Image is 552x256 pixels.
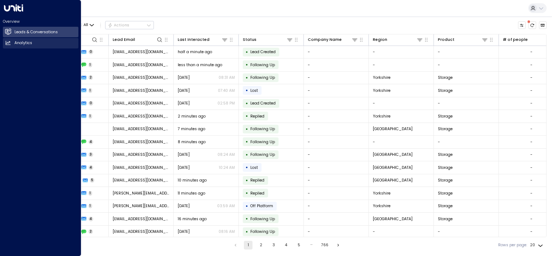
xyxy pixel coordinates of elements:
[3,38,78,48] a: Analytics
[438,37,454,43] div: Product
[113,139,170,145] span: ashleypford@gmail.com
[113,62,170,68] span: kentbird@hotmail.com
[369,59,434,71] td: -
[113,178,170,183] span: astraigyte@gmail.com
[438,178,453,183] span: Storage
[246,176,248,185] div: •
[246,201,248,211] div: •
[438,191,453,196] span: Storage
[113,75,170,80] span: kentbird@hotmail.com
[373,152,413,157] span: Birmingham
[105,21,154,30] button: Actions
[438,75,453,80] span: Storage
[434,226,499,238] td: -
[530,49,532,55] div: -
[89,75,93,80] span: 2
[89,101,94,106] span: 0
[113,37,135,43] div: Lead Email
[530,229,532,234] div: -
[219,75,235,80] p: 08:31 AM
[178,101,190,106] span: Sep 10, 2025
[498,242,527,248] label: Rows per page:
[250,101,276,106] span: Lead Created
[218,88,235,93] p: 07:40 AM
[113,191,170,196] span: melissa.louise1234@outlook.com
[304,200,369,213] td: -
[250,88,258,93] span: Lost
[217,152,235,157] p: 08:24 AM
[246,163,248,172] div: •
[369,136,434,148] td: -
[178,49,212,55] span: half a minute ago
[113,126,170,132] span: johngrossane@gmail.com
[14,40,32,46] h2: Analytics
[434,46,499,59] td: -
[373,203,391,209] span: Yorkshire
[308,37,342,43] div: Company Name
[217,203,235,209] p: 03:59 AM
[243,37,256,43] div: Status
[178,88,190,93] span: Sep 21, 2025
[256,241,265,249] button: Go to page 2
[373,114,391,119] span: Yorkshire
[304,97,369,110] td: -
[89,63,92,67] span: 1
[178,191,205,196] span: 11 minutes ago
[530,203,532,209] div: -
[304,46,369,59] td: -
[250,191,264,196] span: Replied
[89,50,94,54] span: 0
[304,59,369,71] td: -
[373,37,387,43] div: Region
[373,178,413,183] span: London
[89,88,92,93] span: 1
[250,165,258,170] span: Lost
[373,216,413,222] span: Birmingham
[113,49,170,55] span: lewisj273@aol.com
[250,49,276,55] span: Lead Created
[246,124,248,134] div: •
[89,191,92,196] span: 1
[304,187,369,200] td: -
[373,191,391,196] span: Yorkshire
[89,229,93,234] span: 2
[304,226,369,238] td: -
[373,165,413,170] span: Birmingham
[243,36,293,43] div: Status
[373,36,423,43] div: Region
[246,137,248,146] div: •
[434,59,499,71] td: -
[282,241,290,249] button: Go to page 4
[530,88,532,93] div: -
[304,123,369,136] td: -
[438,165,453,170] span: Storage
[113,229,170,234] span: rafa_khanom@yahoo.co.uk
[113,101,170,106] span: kentbird@hotmail.com
[178,139,206,145] span: 8 minutes ago
[438,203,453,209] span: Storage
[530,178,532,183] div: -
[89,114,92,119] span: 1
[530,75,532,80] div: -
[113,88,170,93] span: kentbird@hotmail.com
[89,140,94,144] span: 4
[89,165,94,170] span: 4
[246,60,248,69] div: •
[434,97,499,110] td: -
[113,165,170,170] span: ashleypford@gmail.com
[304,213,369,225] td: -
[219,165,235,170] p: 10:24 AM
[438,114,453,119] span: Storage
[90,178,95,183] span: 5
[529,21,536,29] span: There are new threads available. Refresh the grid to view the latest updates.
[304,149,369,161] td: -
[304,84,369,97] td: -
[250,178,264,183] span: Replied
[530,114,532,119] div: -
[434,136,499,148] td: -
[105,21,154,30] div: Button group with a nested menu
[108,23,130,28] div: Actions
[530,191,532,196] div: -
[269,241,278,249] button: Go to page 3
[246,214,248,223] div: •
